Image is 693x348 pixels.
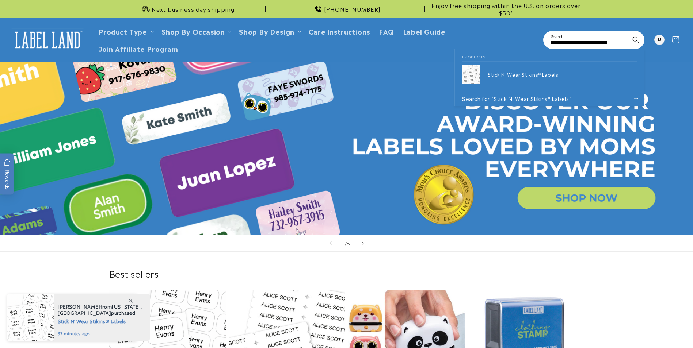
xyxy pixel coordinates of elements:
[58,310,111,316] span: [GEOGRAPHIC_DATA]
[374,23,399,40] a: FAQ
[347,240,350,247] span: 5
[99,26,147,36] a: Product Type
[304,23,374,40] a: Care instructions
[94,23,157,40] summary: Product Type
[58,316,142,325] span: Stick N' Wear Stikins® Labels
[379,27,394,35] span: FAQ
[157,23,235,40] summary: Shop By Occasion
[58,330,142,337] span: 37 minutes ago
[4,159,11,190] span: Rewards
[612,32,628,48] button: Clear search term
[399,23,450,40] a: Label Guide
[11,28,84,51] img: Label Land
[112,303,141,310] span: [US_STATE]
[462,49,637,62] h2: Products
[628,32,644,48] button: Search
[428,2,584,16] span: Enjoy free shipping within the U.S. on orders over $50*
[58,304,142,316] span: from , purchased
[343,240,345,247] span: 1
[58,303,100,310] span: [PERSON_NAME]
[94,40,183,57] a: Join Affiliate Program
[488,71,637,78] p: Stick N' Wear Stikins® Labels
[239,26,294,36] a: Shop By Design
[345,240,347,247] span: /
[161,27,225,35] span: Shop By Occasion
[99,44,178,53] span: Join Affiliate Program
[8,26,87,54] a: Label Land
[355,235,371,251] button: Next slide
[323,235,339,251] button: Previous slide
[455,62,644,87] a: Stick N' Wear Stikins® Labels
[462,95,571,103] span: Search for “Stick N' Wear Stikins® Labels”
[309,27,370,35] span: Care instructions
[109,268,584,279] h2: Best sellers
[235,23,304,40] summary: Shop By Design
[462,65,480,84] img: Stick N' Wear Stikins® Labels
[152,5,235,13] span: Next business day shipping
[324,5,381,13] span: [PHONE_NUMBER]
[403,27,446,35] span: Label Guide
